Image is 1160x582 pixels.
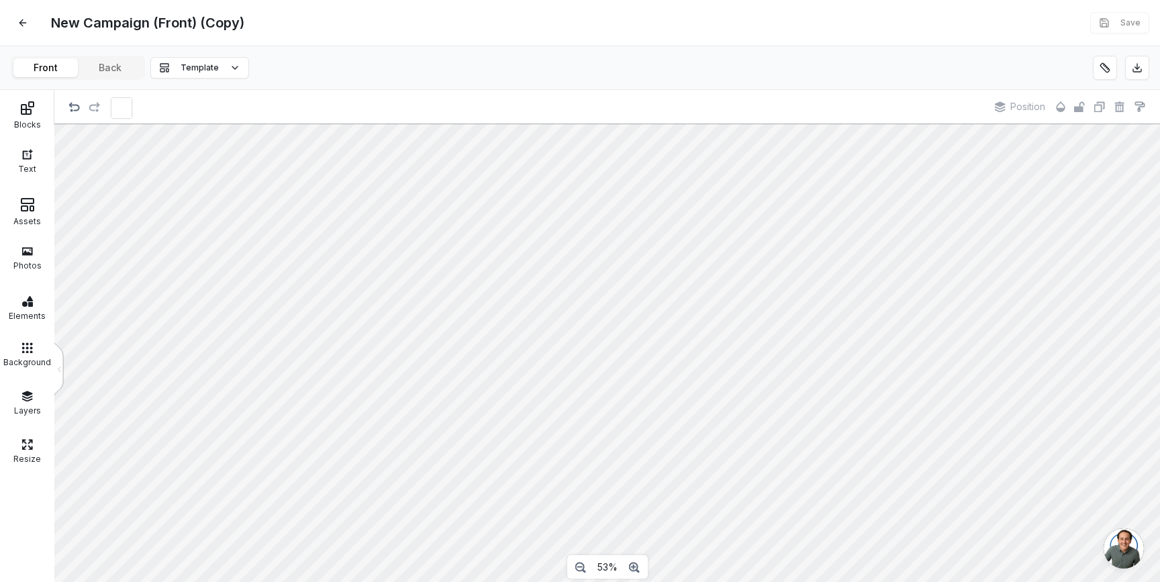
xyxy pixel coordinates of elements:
div: < [57,361,60,375]
a: Open chat [1104,528,1144,569]
button: Back [78,58,142,77]
button: Position [988,97,1052,117]
div: Blocks [3,116,51,130]
button: 53% [591,557,624,577]
button: Template [150,57,249,79]
div: Elements [3,307,51,321]
div: Background [3,354,51,367]
div: Text [3,160,51,174]
span: 53% [597,561,618,573]
div: Layers [3,402,51,416]
span: New Campaign (Front) (Copy) [46,11,250,35]
div: Assets [3,213,51,226]
div: Resize [3,450,51,464]
div: Photos [3,257,51,271]
button: Front [13,58,78,77]
span: Position [1010,101,1045,113]
span: Template [181,62,219,73]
